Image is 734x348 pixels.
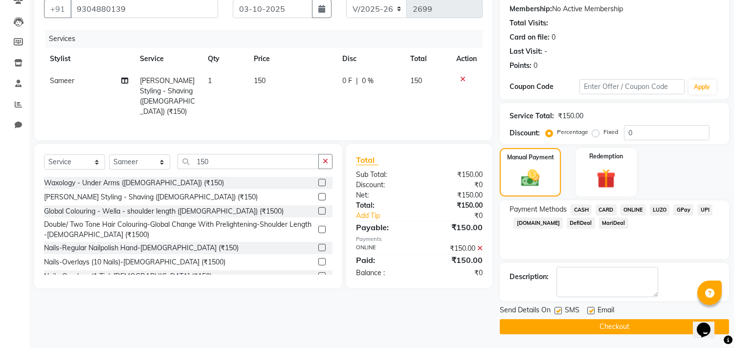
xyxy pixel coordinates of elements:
button: Apply [689,80,716,94]
th: Action [450,48,483,70]
div: Double/ Two Tone Hair Colouring-Global Change With Prelightening-Shoulder Length-[DEMOGRAPHIC_DAT... [44,219,314,240]
div: ₹0 [420,268,490,278]
div: 0 [534,61,537,71]
input: Search or Scan [178,154,319,169]
button: Checkout [500,319,729,334]
span: CARD [596,204,617,216]
img: _cash.svg [515,168,545,189]
div: Description: [510,272,549,282]
div: ₹0 [420,180,490,190]
div: Service Total: [510,111,554,121]
div: Total Visits: [510,18,548,28]
span: 0 % [362,76,374,86]
div: Payments [356,235,483,243]
div: [PERSON_NAME] Styling - Shaving ([DEMOGRAPHIC_DATA]) (₹150) [44,192,258,202]
input: Enter Offer / Coupon Code [579,79,684,94]
div: Services [45,30,490,48]
div: Payable: [349,221,420,233]
div: Points: [510,61,532,71]
div: ₹0 [431,211,490,221]
span: GPay [673,204,693,216]
label: Redemption [589,152,623,161]
span: Send Details On [500,305,551,317]
span: 150 [410,76,422,85]
span: 150 [254,76,266,85]
th: Stylist [44,48,134,70]
div: ₹150.00 [558,111,583,121]
span: LUZO [650,204,670,216]
div: Balance : [349,268,420,278]
div: Last Visit: [510,46,542,57]
span: | [356,76,358,86]
span: UPI [697,204,712,216]
div: Discount: [349,180,420,190]
div: Nails-Overlays (1 Tip)-[DEMOGRAPHIC_DATA] (₹150) [44,271,212,282]
div: 0 [552,32,556,43]
span: CASH [571,204,592,216]
div: ₹150.00 [420,221,490,233]
span: [PERSON_NAME] Styling - Shaving ([DEMOGRAPHIC_DATA]) (₹150) [140,76,195,116]
span: Sameer [50,76,74,85]
label: Fixed [603,128,618,136]
img: _gift.svg [591,167,622,191]
span: Payment Methods [510,204,567,215]
div: - [544,46,547,57]
th: Total [404,48,451,70]
div: Discount: [510,128,540,138]
div: Net: [349,190,420,200]
div: ONLINE [349,243,420,254]
span: [DOMAIN_NAME] [513,217,563,229]
div: Total: [349,200,420,211]
th: Qty [202,48,247,70]
div: Waxology - Under Arms ([DEMOGRAPHIC_DATA]) (₹150) [44,178,224,188]
span: 0 F [342,76,352,86]
span: Total [356,155,378,165]
th: Disc [336,48,404,70]
div: Nails-Overlays (10 Nails)-[DEMOGRAPHIC_DATA] (₹1500) [44,257,225,267]
div: Sub Total: [349,170,420,180]
th: Price [248,48,336,70]
div: Coupon Code [510,82,579,92]
span: 1 [208,76,212,85]
label: Percentage [557,128,588,136]
div: No Active Membership [510,4,719,14]
div: Paid: [349,254,420,266]
div: Card on file: [510,32,550,43]
div: ₹150.00 [420,190,490,200]
div: Membership: [510,4,552,14]
div: ₹150.00 [420,200,490,211]
span: SMS [565,305,579,317]
div: Nails-Regular Nailpolish Hand-[DEMOGRAPHIC_DATA] (₹150) [44,243,239,253]
div: ₹150.00 [420,254,490,266]
label: Manual Payment [507,153,554,162]
span: DefiDeal [567,217,595,229]
iframe: chat widget [693,309,724,338]
th: Service [134,48,202,70]
span: Email [598,305,614,317]
a: Add Tip [349,211,431,221]
div: Global Colouring - Wella - shoulder length ([DEMOGRAPHIC_DATA]) (₹1500) [44,206,284,217]
div: ₹150.00 [420,243,490,254]
span: ONLINE [621,204,646,216]
div: ₹150.00 [420,170,490,180]
span: MariDeal [599,217,628,229]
